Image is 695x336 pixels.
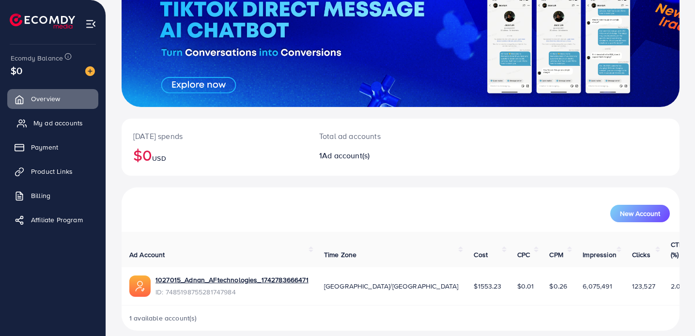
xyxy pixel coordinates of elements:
[129,275,151,297] img: ic-ads-acc.e4c84228.svg
[7,210,98,229] a: Affiliate Program
[11,63,22,77] span: $0
[152,153,166,163] span: USD
[671,281,685,291] span: 2.03
[583,281,612,291] span: 6,075,491
[133,130,296,142] p: [DATE] spends
[517,250,530,260] span: CPC
[7,186,98,205] a: Billing
[324,281,459,291] span: [GEOGRAPHIC_DATA]/[GEOGRAPHIC_DATA]
[324,250,356,260] span: Time Zone
[474,250,488,260] span: Cost
[33,118,83,128] span: My ad accounts
[620,210,660,217] span: New Account
[31,191,50,200] span: Billing
[7,113,98,133] a: My ad accounts
[7,162,98,181] a: Product Links
[549,250,563,260] span: CPM
[517,281,534,291] span: $0.01
[129,313,197,323] span: 1 available account(s)
[133,146,296,164] h2: $0
[31,167,73,176] span: Product Links
[322,150,370,161] span: Ad account(s)
[11,53,63,63] span: Ecomdy Balance
[474,281,501,291] span: $1553.23
[610,205,670,222] button: New Account
[155,287,309,297] span: ID: 7485198755281747984
[31,215,83,225] span: Affiliate Program
[31,94,60,104] span: Overview
[129,250,165,260] span: Ad Account
[632,281,655,291] span: 123,527
[583,250,617,260] span: Impression
[632,250,650,260] span: Clicks
[671,240,683,259] span: CTR (%)
[31,142,58,152] span: Payment
[155,275,309,285] a: 1027015_Adnan_AFtechnologies_1742783666471
[319,130,435,142] p: Total ad accounts
[7,137,98,157] a: Payment
[85,18,96,30] img: menu
[549,281,567,291] span: $0.26
[7,89,98,108] a: Overview
[10,14,75,29] img: logo
[319,151,435,160] h2: 1
[654,292,688,329] iframe: Chat
[85,66,95,76] img: image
